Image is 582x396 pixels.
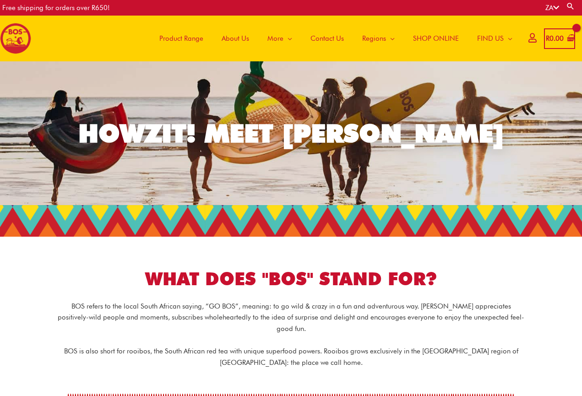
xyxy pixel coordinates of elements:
[58,346,525,369] p: BOS is also short for rooibos, the South African red tea with unique superfood powers. Rooibos gr...
[546,34,549,43] span: R
[35,266,548,292] h1: WHAT DOES "BOS" STAND FOR?
[310,25,344,52] span: Contact Us
[222,25,249,52] span: About Us
[566,2,575,11] a: Search button
[150,16,212,61] a: Product Range
[301,16,353,61] a: Contact Us
[212,16,258,61] a: About Us
[159,25,203,52] span: Product Range
[258,16,301,61] a: More
[546,34,564,43] bdi: 0.00
[353,16,404,61] a: Regions
[362,25,386,52] span: Regions
[404,16,468,61] a: SHOP ONLINE
[545,4,559,12] a: ZA
[143,16,522,61] nav: Site Navigation
[78,121,504,146] div: HOWZIT! MEET [PERSON_NAME]
[58,301,525,335] p: BOS refers to the local South African saying, “GO BOS”, meaning: to go wild & crazy in a fun and ...
[477,25,504,52] span: FIND US
[267,25,283,52] span: More
[413,25,459,52] span: SHOP ONLINE
[544,28,575,49] a: View Shopping Cart, empty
